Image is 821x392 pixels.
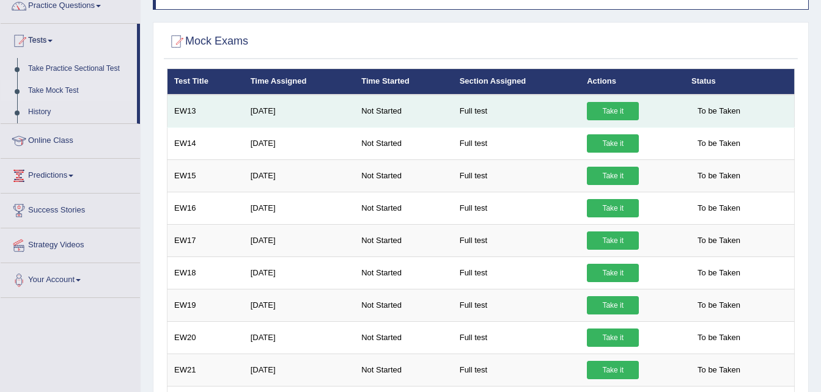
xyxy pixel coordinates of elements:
[453,354,581,386] td: Full test
[453,256,581,289] td: Full test
[691,231,746,250] span: To be Taken
[244,69,355,95] th: Time Assigned
[168,354,244,386] td: EW21
[244,95,355,128] td: [DATE]
[1,228,140,259] a: Strategy Videos
[453,159,581,192] td: Full test
[244,224,355,256] td: [DATE]
[587,134,639,153] a: Take it
[355,192,452,224] td: Not Started
[244,159,355,192] td: [DATE]
[23,101,137,123] a: History
[587,264,639,282] a: Take it
[168,95,244,128] td: EW13
[587,231,639,250] a: Take it
[453,69,581,95] th: Section Assigned
[691,167,746,185] span: To be Taken
[691,296,746,314] span: To be Taken
[691,264,746,282] span: To be Taken
[1,159,140,189] a: Predictions
[1,24,137,54] a: Tests
[587,361,639,379] a: Take it
[691,361,746,379] span: To be Taken
[453,224,581,256] td: Full test
[244,289,355,321] td: [DATE]
[355,321,452,354] td: Not Started
[355,95,452,128] td: Not Started
[453,192,581,224] td: Full test
[168,159,244,192] td: EW15
[168,224,244,256] td: EW17
[244,354,355,386] td: [DATE]
[23,80,137,102] a: Take Mock Test
[244,192,355,224] td: [DATE]
[244,321,355,354] td: [DATE]
[355,224,452,256] td: Not Started
[453,95,581,128] td: Full test
[355,159,452,192] td: Not Started
[580,69,685,95] th: Actions
[244,256,355,289] td: [DATE]
[691,328,746,347] span: To be Taken
[167,32,248,51] h2: Mock Exams
[453,321,581,354] td: Full test
[355,354,452,386] td: Not Started
[355,69,452,95] th: Time Started
[691,102,746,120] span: To be Taken
[453,127,581,159] td: Full test
[168,321,244,354] td: EW20
[1,124,140,154] a: Online Class
[168,127,244,159] td: EW14
[587,296,639,314] a: Take it
[355,256,452,289] td: Not Started
[587,102,639,120] a: Take it
[23,58,137,80] a: Take Practice Sectional Test
[168,289,244,321] td: EW19
[691,199,746,217] span: To be Taken
[168,69,244,95] th: Test Title
[691,134,746,153] span: To be Taken
[355,289,452,321] td: Not Started
[244,127,355,159] td: [DATE]
[685,69,794,95] th: Status
[587,328,639,347] a: Take it
[587,199,639,217] a: Take it
[168,256,244,289] td: EW18
[1,194,140,224] a: Success Stories
[355,127,452,159] td: Not Started
[168,192,244,224] td: EW16
[587,167,639,185] a: Take it
[1,263,140,294] a: Your Account
[453,289,581,321] td: Full test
